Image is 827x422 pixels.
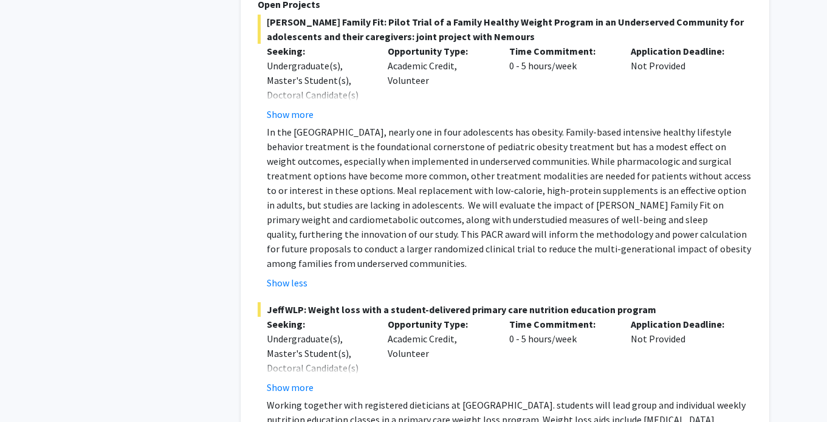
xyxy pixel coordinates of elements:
p: In the [GEOGRAPHIC_DATA], nearly one in four adolescents has obesity. Family-based intensive heal... [267,125,752,271]
div: Academic Credit, Volunteer [379,317,500,395]
p: Time Commitment: [509,317,613,331]
div: Not Provided [622,317,743,395]
p: Application Deadline: [631,44,734,58]
button: Show more [267,380,314,395]
div: Undergraduate(s), Master's Student(s), Doctoral Candidate(s) (PhD, MD, DMD, PharmD, etc.) [267,331,370,404]
p: Seeking: [267,44,370,58]
div: Undergraduate(s), Master's Student(s), Doctoral Candidate(s) (PhD, MD, DMD, PharmD, etc.), Postdo... [267,58,370,204]
span: JeffWLP: Weight loss with a student-delivered primary care nutrition education program [258,302,752,317]
button: Show less [267,275,307,290]
p: Opportunity Type: [388,317,491,331]
div: Not Provided [622,44,743,122]
p: Seeking: [267,317,370,331]
iframe: Chat [9,367,52,413]
div: 0 - 5 hours/week [500,44,622,122]
span: [PERSON_NAME] Family Fit: Pilot Trial of a Family Healthy Weight Program in an Underserved Commun... [258,15,752,44]
button: Show more [267,107,314,122]
p: Application Deadline: [631,317,734,331]
p: Time Commitment: [509,44,613,58]
div: 0 - 5 hours/week [500,317,622,395]
div: Academic Credit, Volunteer [379,44,500,122]
p: Opportunity Type: [388,44,491,58]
